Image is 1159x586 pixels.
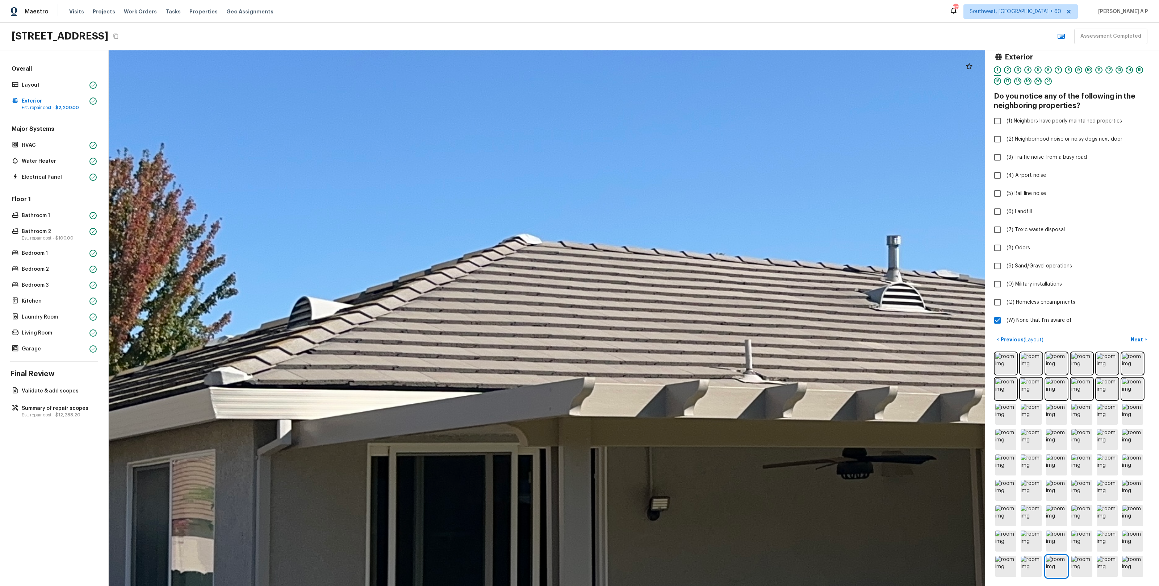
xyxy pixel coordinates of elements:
[1014,78,1021,85] div: 18
[1004,66,1011,74] div: 2
[10,195,98,205] h5: Floor 1
[1071,480,1092,501] img: room img
[1046,454,1067,475] img: room img
[22,345,87,353] p: Garage
[1021,429,1042,450] img: room img
[1021,556,1042,577] img: room img
[1116,66,1123,74] div: 13
[1097,429,1118,450] img: room img
[1065,66,1072,74] div: 8
[1122,454,1143,475] img: room img
[1007,208,1032,215] span: (6) Landfill
[1071,378,1092,399] img: room img
[1021,353,1042,374] img: room img
[22,174,87,181] p: Electrical Panel
[994,78,1001,85] div: 16
[1004,78,1011,85] div: 17
[1046,378,1067,399] img: room img
[93,8,115,15] span: Projects
[995,480,1016,501] img: room img
[124,8,157,15] span: Work Orders
[994,92,1150,111] h4: Do you notice any of the following in the neighboring properties?
[22,97,87,105] p: Exterior
[995,454,1016,475] img: room img
[22,282,87,289] p: Bedroom 3
[1071,505,1092,526] img: room img
[69,8,84,15] span: Visits
[1071,404,1092,425] img: room img
[1122,404,1143,425] img: room img
[1136,66,1143,74] div: 15
[1007,136,1122,143] span: (2) Neighborhood noise or noisy dogs next door
[1007,190,1046,197] span: (5) Rail line noise
[25,8,49,15] span: Maestro
[995,531,1016,552] img: room img
[1021,531,1042,552] img: room img
[1122,556,1143,577] img: room img
[1007,117,1122,125] span: (1) Neighbors have poorly maintained properties
[22,313,87,321] p: Laundry Room
[22,266,87,273] p: Bedroom 2
[1007,299,1075,306] span: (Q) Homeless encampments
[1021,454,1042,475] img: room img
[1097,378,1118,399] img: room img
[1007,154,1087,161] span: (3) Traffic noise from a busy road
[1122,378,1143,399] img: room img
[22,405,94,412] p: Summary of repair scopes
[1046,505,1067,526] img: room img
[22,82,87,89] p: Layout
[1097,531,1118,552] img: room img
[1007,226,1065,233] span: (7) Toxic waste disposal
[10,65,98,74] h5: Overall
[1071,556,1092,577] img: room img
[1046,531,1067,552] img: room img
[1007,244,1030,252] span: (8) Odors
[10,125,98,134] h5: Major Systems
[1014,66,1021,74] div: 3
[1046,556,1067,577] img: room img
[994,66,1001,74] div: 1
[1122,353,1143,374] img: room img
[226,8,273,15] span: Geo Assignments
[995,429,1016,450] img: room img
[995,378,1016,399] img: room img
[1007,172,1046,179] span: (4) Airport noise
[1075,66,1082,74] div: 9
[1071,429,1092,450] img: room img
[1046,429,1067,450] img: room img
[1097,505,1118,526] img: room img
[1071,454,1092,475] img: room img
[1126,66,1133,74] div: 14
[995,505,1016,526] img: room img
[22,105,87,111] p: Est. repair cost -
[22,250,87,257] p: Bedroom 1
[22,158,87,165] p: Water Heater
[22,142,87,149] p: HVAC
[1097,353,1118,374] img: room img
[970,8,1061,15] span: Southwest, [GEOGRAPHIC_DATA] + 60
[1085,66,1092,74] div: 10
[1122,531,1143,552] img: room img
[995,556,1016,577] img: room img
[1005,53,1033,62] h4: Exterior
[1097,556,1118,577] img: room img
[1095,8,1148,15] span: [PERSON_NAME] A P
[995,353,1016,374] img: room img
[1131,336,1145,343] p: Next
[22,235,87,241] p: Est. repair cost -
[1024,78,1032,85] div: 19
[953,4,958,12] div: 573
[1024,66,1032,74] div: 4
[1034,78,1042,85] div: 20
[12,30,108,43] h2: [STREET_ADDRESS]
[22,228,87,235] p: Bathroom 2
[1024,337,1043,342] span: ( Layout )
[1055,66,1062,74] div: 7
[1071,531,1092,552] img: room img
[55,236,74,240] span: $100.00
[1021,404,1042,425] img: room img
[1007,317,1072,324] span: (W) None that I’m aware of
[22,412,94,418] p: Est. repair cost -
[1095,66,1102,74] div: 11
[995,404,1016,425] img: room img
